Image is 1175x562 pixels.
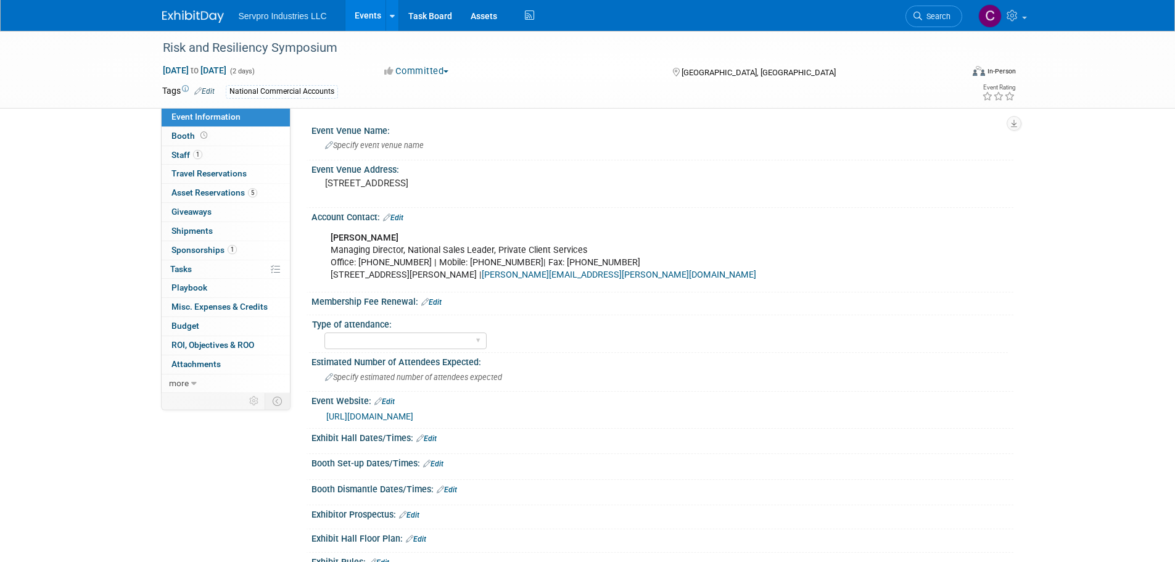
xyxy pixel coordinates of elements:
a: Travel Reservations [162,165,290,183]
a: Edit [374,397,395,406]
button: Committed [380,65,453,78]
span: 1 [228,245,237,254]
a: Attachments [162,355,290,374]
span: Specify event venue name [325,141,424,150]
span: Shipments [171,226,213,236]
span: Misc. Expenses & Credits [171,302,268,312]
td: Toggle Event Tabs [265,393,290,409]
div: In-Person [987,67,1016,76]
span: ROI, Objectives & ROO [171,340,254,350]
a: Misc. Expenses & Credits [162,298,290,316]
a: Booth [162,127,290,146]
a: Playbook [162,279,290,297]
span: Sponsorships [171,245,237,255]
a: Edit [423,460,443,468]
span: Attachments [171,359,221,369]
a: ROI, Objectives & ROO [162,336,290,355]
a: Edit [406,535,426,543]
a: Staff1 [162,146,290,165]
a: [PERSON_NAME][EMAIL_ADDRESS][PERSON_NAME][DOMAIN_NAME] [482,270,756,280]
div: Risk and Resiliency Symposium [159,37,944,59]
span: Giveaways [171,207,212,217]
a: Edit [416,434,437,443]
a: Tasks [162,260,290,279]
div: Type of attendance: [312,315,1008,331]
b: [PERSON_NAME] [331,233,398,243]
span: 1 [193,150,202,159]
a: Budget [162,317,290,336]
a: Edit [421,298,442,307]
img: Chris Chassagneux [978,4,1002,28]
span: [DATE] [DATE] [162,65,227,76]
a: Edit [383,213,403,222]
span: [GEOGRAPHIC_DATA], [GEOGRAPHIC_DATA] [682,68,836,77]
td: Tags [162,85,215,99]
div: Event Rating [982,85,1015,91]
span: more [169,378,189,388]
pre: [STREET_ADDRESS] [325,178,590,189]
div: Event Venue Name: [311,122,1013,137]
span: Servpro Industries LLC [239,11,327,21]
div: National Commercial Accounts [226,85,338,98]
a: Edit [194,87,215,96]
span: Booth not reserved yet [198,131,210,140]
img: Format-Inperson.png [973,66,985,76]
a: Asset Reservations5 [162,184,290,202]
a: Shipments [162,222,290,241]
span: Asset Reservations [171,188,257,197]
a: Sponsorships1 [162,241,290,260]
a: more [162,374,290,393]
div: Account Contact: [311,208,1013,224]
span: to [189,65,200,75]
a: [URL][DOMAIN_NAME] [326,411,413,421]
div: Membership Fee Renewal: [311,292,1013,308]
div: Event Website: [311,392,1013,408]
a: Event Information [162,108,290,126]
span: (2 days) [229,67,255,75]
a: Edit [437,486,457,494]
a: Giveaways [162,203,290,221]
div: Booth Set-up Dates/Times: [311,454,1013,470]
div: Exhibit Hall Dates/Times: [311,429,1013,445]
div: Managing Director, National Sales Leader, Private Client Services Office: [PHONE_NUMBER] | Mobile... [322,226,878,287]
span: Playbook [171,283,207,292]
div: Event Format [889,64,1016,83]
span: Budget [171,321,199,331]
span: Travel Reservations [171,168,247,178]
span: Search [922,12,950,21]
a: Search [905,6,962,27]
a: Edit [399,511,419,519]
span: Booth [171,131,210,141]
div: Exhibitor Prospectus: [311,505,1013,521]
span: Tasks [170,264,192,274]
div: Event Venue Address: [311,160,1013,176]
img: ExhibitDay [162,10,224,23]
div: Estimated Number of Attendees Expected: [311,353,1013,368]
span: Specify estimated number of attendees expected [325,373,502,382]
span: 5 [248,188,257,197]
span: Staff [171,150,202,160]
div: Exhibit Hall Floor Plan: [311,529,1013,545]
span: Event Information [171,112,241,122]
td: Personalize Event Tab Strip [244,393,265,409]
div: Booth Dismantle Dates/Times: [311,480,1013,496]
